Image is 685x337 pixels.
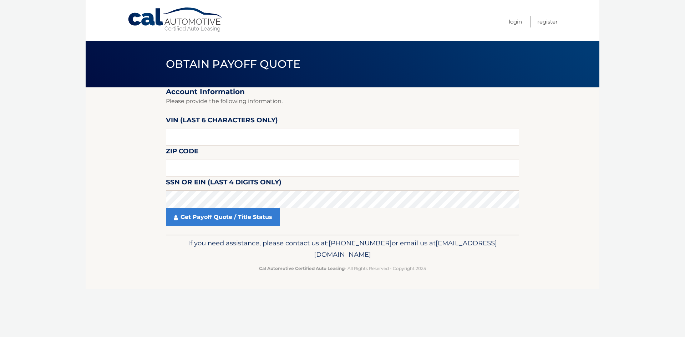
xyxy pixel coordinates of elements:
span: Obtain Payoff Quote [166,57,300,71]
span: [PHONE_NUMBER] [329,239,392,247]
p: Please provide the following information. [166,96,519,106]
p: If you need assistance, please contact us at: or email us at [171,238,514,260]
label: VIN (last 6 characters only) [166,115,278,128]
label: SSN or EIN (last 4 digits only) [166,177,281,190]
h2: Account Information [166,87,519,96]
a: Get Payoff Quote / Title Status [166,208,280,226]
p: - All Rights Reserved - Copyright 2025 [171,265,514,272]
strong: Cal Automotive Certified Auto Leasing [259,266,345,271]
label: Zip Code [166,146,198,159]
a: Login [509,16,522,27]
a: Cal Automotive [127,7,224,32]
a: Register [537,16,558,27]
